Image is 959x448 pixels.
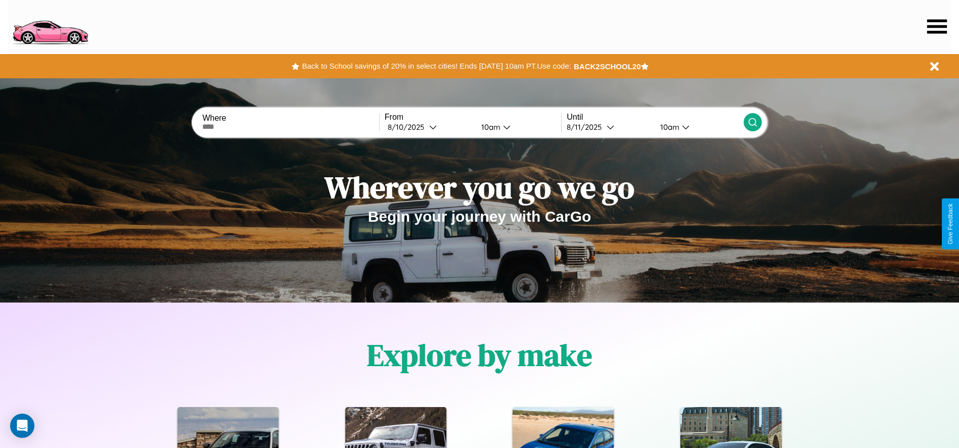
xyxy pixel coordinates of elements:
[299,59,573,73] button: Back to School savings of 20% in select cities! Ends [DATE] 10am PT.Use code:
[10,414,34,438] div: Open Intercom Messenger
[8,5,93,47] img: logo
[367,334,592,376] h1: Explore by make
[385,113,561,122] label: From
[655,122,682,132] div: 10am
[476,122,503,132] div: 10am
[202,114,379,123] label: Where
[574,62,641,71] b: BACK2SCHOOL20
[567,113,743,122] label: Until
[473,122,562,132] button: 10am
[388,122,429,132] div: 8 / 10 / 2025
[652,122,744,132] button: 10am
[567,122,607,132] div: 8 / 11 / 2025
[385,122,473,132] button: 8/10/2025
[947,204,954,244] div: Give Feedback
